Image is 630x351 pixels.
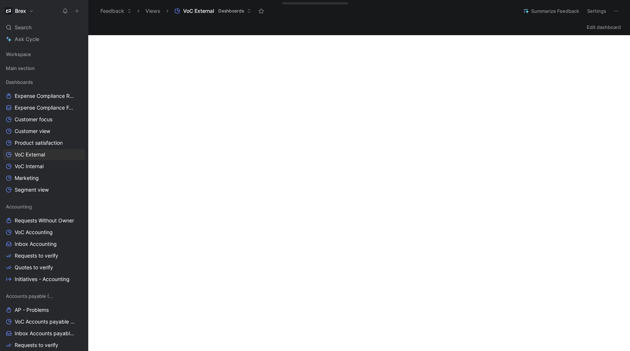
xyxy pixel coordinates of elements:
[3,49,85,60] div: Workspace
[15,23,31,32] span: Search
[3,63,85,76] div: Main section
[3,63,85,74] div: Main section
[6,64,35,72] span: Main section
[3,173,85,184] a: Marketing
[3,227,85,238] a: VoC Accounting
[3,304,85,315] a: AP - Problems
[15,174,39,182] span: Marketing
[3,114,85,125] a: Customer focus
[3,340,85,351] a: Requests to verify
[15,139,63,147] span: Product satisfaction
[6,78,33,86] span: Dashboards
[3,215,85,226] a: Requests Without Owner
[6,51,31,58] span: Workspace
[3,161,85,172] a: VoC Internal
[3,262,85,273] a: Quotes to verify
[3,77,85,88] div: Dashboards
[3,22,85,33] div: Search
[15,151,45,158] span: VoC External
[6,292,55,300] span: Accounts payable (AP)
[3,201,85,212] div: Accounting
[3,184,85,195] a: Segment view
[3,102,85,113] a: Expense Compliance Feedback
[3,250,85,261] a: Requests to verify
[15,240,57,248] span: Inbox Accounting
[15,35,39,44] span: Ask Cycle
[3,328,85,339] a: Inbox Accounts payable (AP)
[15,104,76,111] span: Expense Compliance Feedback
[15,306,49,314] span: AP - Problems
[3,274,85,285] a: Initiatives - Accounting
[15,217,74,224] span: Requests Without Owner
[3,90,85,101] a: Expense Compliance Requests
[15,276,70,283] span: Initiatives - Accounting
[3,239,85,250] a: Inbox Accounting
[97,5,135,16] button: Feedback
[583,22,624,32] button: Edit dashboard
[3,137,85,148] a: Product satisfaction
[15,92,76,100] span: Expense Compliance Requests
[15,116,52,123] span: Customer focus
[3,34,85,45] a: Ask Cycle
[3,316,85,327] a: VoC Accounts payable (AP)
[15,341,58,349] span: Requests to verify
[15,128,50,135] span: Customer view
[3,291,85,302] div: Accounts payable (AP)
[15,330,76,337] span: Inbox Accounts payable (AP)
[15,229,53,236] span: VoC Accounting
[3,126,85,137] a: Customer view
[171,5,255,16] button: VoC ExternalDashboards
[3,6,36,16] button: BrexBrex
[15,264,53,271] span: Quotes to verify
[584,6,609,16] button: Settings
[142,5,164,16] button: Views
[15,8,26,14] h1: Brex
[3,77,85,195] div: DashboardsExpense Compliance RequestsExpense Compliance FeedbackCustomer focusCustomer viewProduc...
[520,6,582,16] button: Summarize Feedback
[183,7,214,15] span: VoC External
[3,201,85,285] div: AccountingRequests Without OwnerVoC AccountingInbox AccountingRequests to verifyQuotes to verifyI...
[6,203,32,210] span: Accounting
[15,186,49,193] span: Segment view
[218,7,244,15] span: Dashboards
[3,149,85,160] a: VoC External
[15,252,58,259] span: Requests to verify
[15,163,44,170] span: VoC Internal
[15,318,75,325] span: VoC Accounts payable (AP)
[5,7,12,15] img: Brex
